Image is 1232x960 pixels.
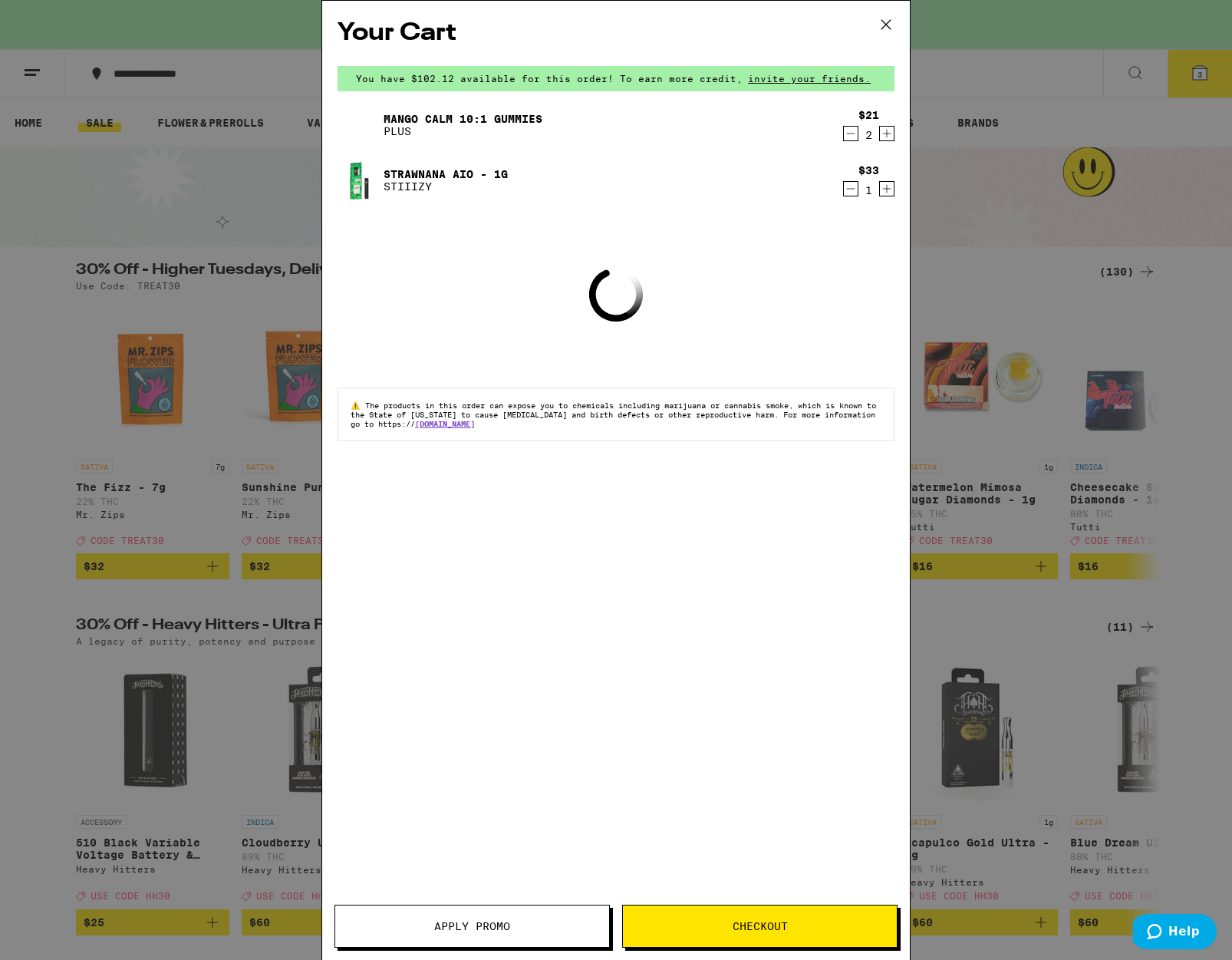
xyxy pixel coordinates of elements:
[334,905,610,948] button: Apply Promo
[879,181,894,196] button: Increment
[384,168,508,180] a: Strawnana AIO - 1g
[338,159,380,202] img: Strawnana AIO - 1g
[356,74,743,84] span: You have $102.12 available for this order! To earn more credit,
[351,401,365,410] span: ⚠️
[415,419,475,428] a: [DOMAIN_NAME]
[384,113,542,125] a: Mango CALM 10:1 Gummies
[338,16,894,51] h2: Your Cart
[858,184,879,196] div: 1
[434,921,510,932] span: Apply Promo
[733,921,788,932] span: Checkout
[858,109,879,121] div: $21
[743,74,876,84] span: invite your friends.
[858,129,879,141] div: 2
[858,164,879,176] div: $33
[351,401,876,428] span: The products in this order can expose you to chemicals including marijuana or cannabis smoke, whi...
[384,180,508,193] p: STIIIZY
[879,126,894,141] button: Increment
[843,181,858,196] button: Decrement
[338,66,894,91] div: You have $102.12 available for this order! To earn more credit,invite your friends.
[843,126,858,141] button: Decrement
[622,905,898,948] button: Checkout
[338,104,380,147] img: Mango CALM 10:1 Gummies
[1133,914,1217,952] iframe: Opens a widget where you can find more information
[384,125,542,137] p: PLUS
